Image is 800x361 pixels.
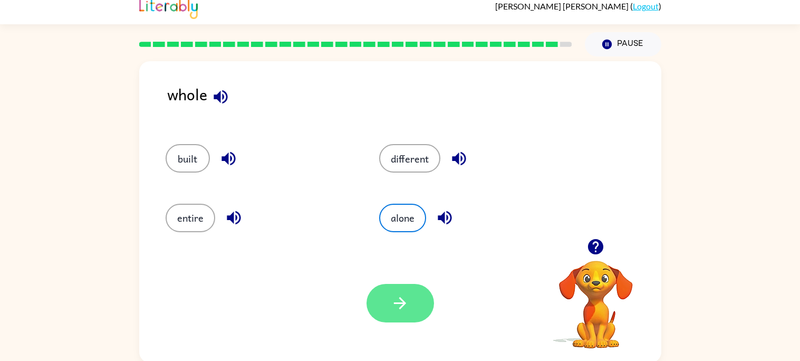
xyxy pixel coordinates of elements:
[495,1,630,11] span: [PERSON_NAME] [PERSON_NAME]
[379,204,426,232] button: alone
[166,204,215,232] button: entire
[166,144,210,173] button: built
[495,1,661,11] div: ( )
[167,82,661,123] div: whole
[585,32,661,56] button: Pause
[633,1,659,11] a: Logout
[379,144,440,173] button: different
[543,244,649,350] video: Your browser must support playing .mp4 files to use Literably. Please try using another browser.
